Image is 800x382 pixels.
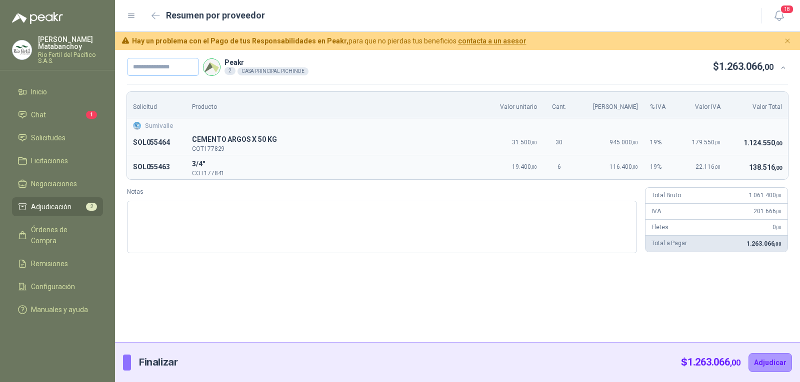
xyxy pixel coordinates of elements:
[31,258,68,269] span: Remisiones
[780,4,794,14] span: 18
[772,224,781,231] span: 0
[12,197,103,216] a: Adjudicación2
[609,163,638,170] span: 116.400
[12,254,103,273] a: Remisiones
[632,140,638,145] span: ,00
[31,224,93,246] span: Órdenes de Compra
[681,355,740,370] p: $
[746,240,781,247] span: 1.263.066
[762,62,773,72] span: ,00
[12,40,31,59] img: Company Logo
[770,7,788,25] button: 18
[714,164,720,170] span: ,00
[575,92,644,118] th: [PERSON_NAME]
[237,67,308,75] div: CASA PRINCIPAL PICHINDE
[133,122,141,130] img: Company Logo
[192,158,477,170] p: 3
[12,128,103,147] a: Solicitudes
[775,225,781,230] span: ,00
[12,300,103,319] a: Manuales y ayuda
[192,170,477,176] p: COT177841
[644,92,677,118] th: % IVA
[774,140,782,147] span: ,00
[753,208,781,215] span: 201.666
[12,82,103,101] a: Inicio
[31,86,47,97] span: Inicio
[31,155,68,166] span: Licitaciones
[166,8,265,22] h2: Resumen por proveedor
[224,59,308,66] p: Peakr
[651,207,661,216] p: IVA
[38,52,103,64] p: Rio Fertil del Pacífico S.A.S.
[714,140,720,145] span: ,00
[127,92,186,118] th: Solicitud
[12,277,103,296] a: Configuración
[458,37,526,45] a: contacta a un asesor
[512,139,537,146] span: 31.500
[543,131,575,155] td: 30
[31,132,65,143] span: Solicitudes
[31,109,46,120] span: Chat
[132,35,526,46] span: para que no pierdas tus beneficios
[692,139,720,146] span: 179.550
[748,353,792,372] button: Adjudicar
[31,201,71,212] span: Adjudicación
[651,223,668,232] p: Fletes
[31,178,77,189] span: Negociaciones
[483,92,543,118] th: Valor unitario
[12,151,103,170] a: Licitaciones
[192,146,477,152] p: COT177829
[127,187,637,197] label: Notas
[651,239,686,248] p: Total a Pagar
[719,60,773,72] span: 1.263.066
[543,155,575,179] td: 6
[644,155,677,179] td: 19 %
[775,209,781,214] span: ,00
[781,35,794,47] button: Cerrar
[730,358,740,368] span: ,00
[651,191,680,200] p: Total Bruto
[31,281,75,292] span: Configuración
[133,137,180,149] p: SOL055464
[743,139,782,147] span: 1.124.550
[512,163,537,170] span: 19.400
[38,36,103,50] p: [PERSON_NAME] Matabanchoy
[192,158,477,170] span: 3/4"
[12,220,103,250] a: Órdenes de Compra
[713,59,773,74] p: $
[677,92,726,118] th: Valor IVA
[12,105,103,124] a: Chat1
[775,193,781,198] span: ,00
[749,163,782,171] span: 138.516
[774,165,782,171] span: ,00
[132,37,348,45] b: Hay un problema con el Pago de tus Responsabilidades en Peakr,
[644,131,677,155] td: 19 %
[687,356,740,368] span: 1.263.066
[192,134,477,146] p: C
[133,121,782,131] div: Sumivalle
[632,164,638,170] span: ,00
[139,355,177,370] p: Finalizar
[203,59,220,75] img: Company Logo
[12,12,63,24] img: Logo peakr
[749,192,781,199] span: 1.061.400
[192,134,477,146] span: CEMENTO ARGOS X 50 KG
[774,241,781,247] span: ,00
[695,163,720,170] span: 22.116
[543,92,575,118] th: Cant.
[186,92,483,118] th: Producto
[133,161,180,173] p: SOL055463
[609,139,638,146] span: 945.000
[86,203,97,211] span: 2
[12,174,103,193] a: Negociaciones
[531,164,537,170] span: ,00
[31,304,88,315] span: Manuales y ayuda
[726,92,788,118] th: Valor Total
[224,67,235,75] div: 2
[531,140,537,145] span: ,00
[86,111,97,119] span: 1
